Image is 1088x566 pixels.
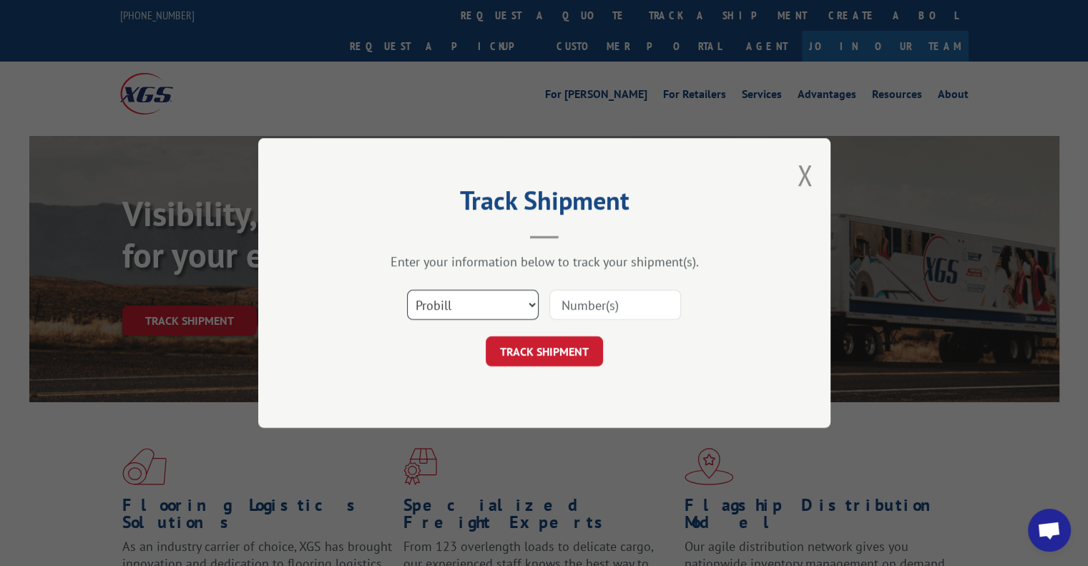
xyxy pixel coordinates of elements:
div: Open chat [1028,509,1071,552]
input: Number(s) [549,290,681,320]
h2: Track Shipment [330,190,759,218]
div: Enter your information below to track your shipment(s). [330,253,759,270]
button: Close modal [797,156,813,194]
button: TRACK SHIPMENT [486,336,603,366]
